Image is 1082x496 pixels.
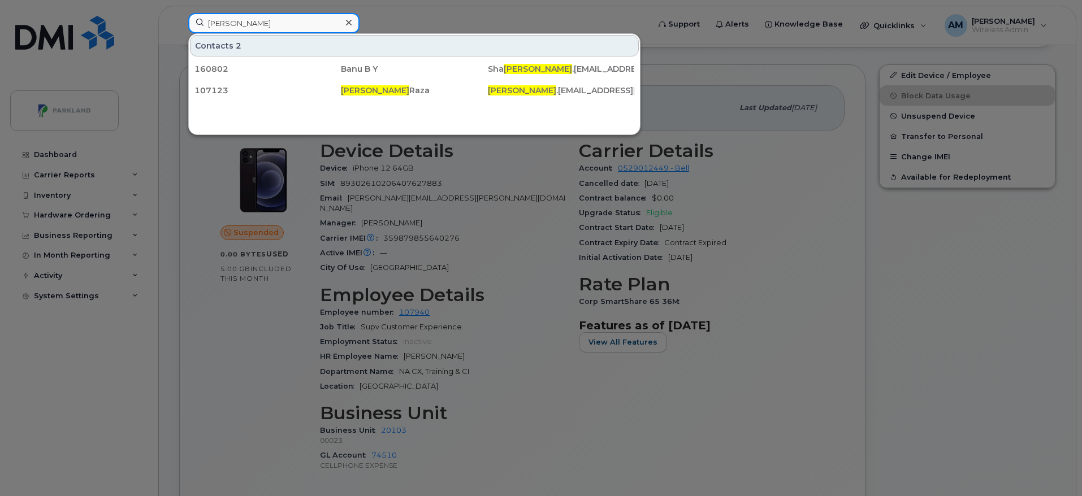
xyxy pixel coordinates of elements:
input: Find something... [188,13,360,33]
div: Sha .[EMAIL_ADDRESS][DOMAIN_NAME] [488,63,634,75]
div: Raza [341,85,487,96]
div: 160802 [194,63,341,75]
div: .[EMAIL_ADDRESS][DOMAIN_NAME] [488,85,634,96]
span: [PERSON_NAME] [504,64,572,74]
span: [PERSON_NAME] [341,85,409,95]
div: Contacts [190,35,639,56]
div: Banu B Y [341,63,487,75]
a: 107123[PERSON_NAME]Raza[PERSON_NAME].[EMAIL_ADDRESS][DOMAIN_NAME] [190,80,639,101]
div: 107123 [194,85,341,96]
span: [PERSON_NAME] [488,85,556,95]
span: 2 [236,40,241,51]
a: 160802Banu B YSha[PERSON_NAME].[EMAIL_ADDRESS][DOMAIN_NAME] [190,59,639,79]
